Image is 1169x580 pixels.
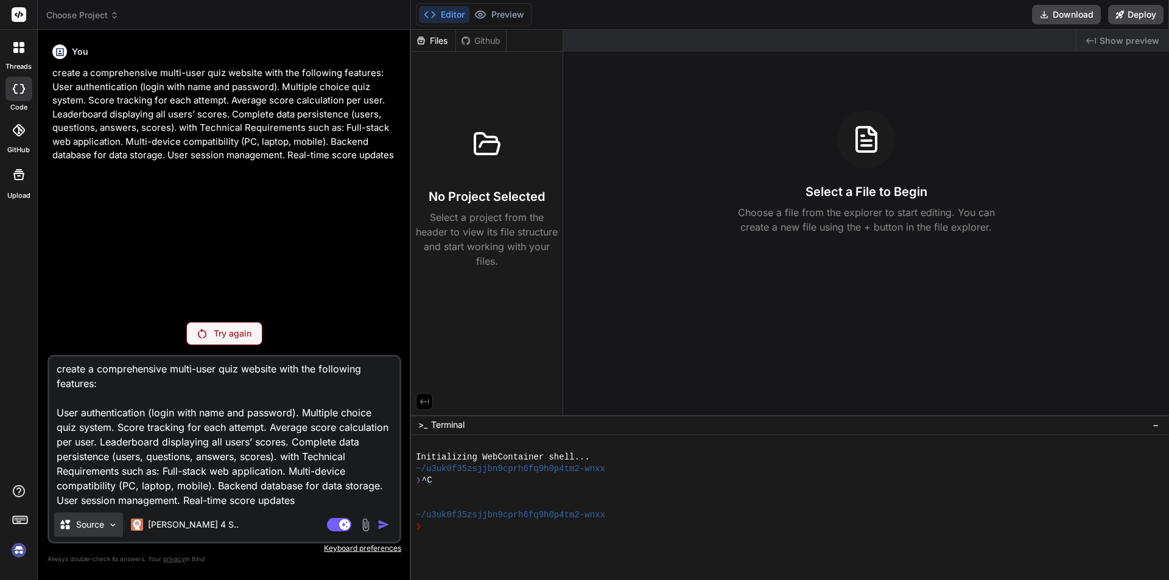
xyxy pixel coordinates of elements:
label: Upload [7,190,30,201]
button: Deploy [1108,5,1164,24]
img: Retry [198,329,206,338]
p: create a comprehensive multi-user quiz website with the following features: User authentication (... [52,66,399,162]
h6: You [72,46,88,58]
img: attachment [359,518,373,532]
p: Source [76,519,104,531]
label: GitHub [7,145,30,155]
p: Choose a file from the explorer to start editing. You can create a new file using the + button in... [730,205,1003,234]
p: Select a project from the header to view its file structure and start working with your files. [416,210,558,268]
img: icon [377,519,390,531]
button: Preview [469,6,529,23]
button: − [1150,415,1162,435]
span: >_ [418,419,427,431]
span: Terminal [431,419,465,431]
div: Github [456,35,506,47]
span: ❯ [416,521,422,533]
span: Show preview [1100,35,1159,47]
p: [PERSON_NAME] 4 S.. [148,519,239,531]
span: − [1153,419,1159,431]
label: code [10,102,27,113]
span: ❯ [416,475,422,486]
span: Choose Project [46,9,119,21]
p: Try again [214,327,251,340]
img: signin [9,540,29,561]
h3: No Project Selected [429,188,545,205]
span: ~/u3uk0f35zsjjbn9cprh6fq9h0p4tm2-wnxx [416,509,605,521]
button: Editor [419,6,469,23]
span: ~/u3uk0f35zsjjbn9cprh6fq9h0p4tm2-wnxx [416,463,605,475]
p: Keyboard preferences [47,543,401,553]
span: Initializing WebContainer shell... [416,452,590,463]
span: privacy [163,555,185,562]
div: Files [411,35,455,47]
label: threads [5,61,32,72]
button: Download [1032,5,1101,24]
h3: Select a File to Begin [806,183,927,200]
p: Always double-check its answers. Your in Bind [47,553,401,565]
img: Pick Models [108,520,118,530]
textarea: create a comprehensive multi-user quiz website with the following features: User authentication (... [49,357,399,508]
span: ^C [422,475,432,486]
img: Claude 4 Sonnet [131,519,143,531]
